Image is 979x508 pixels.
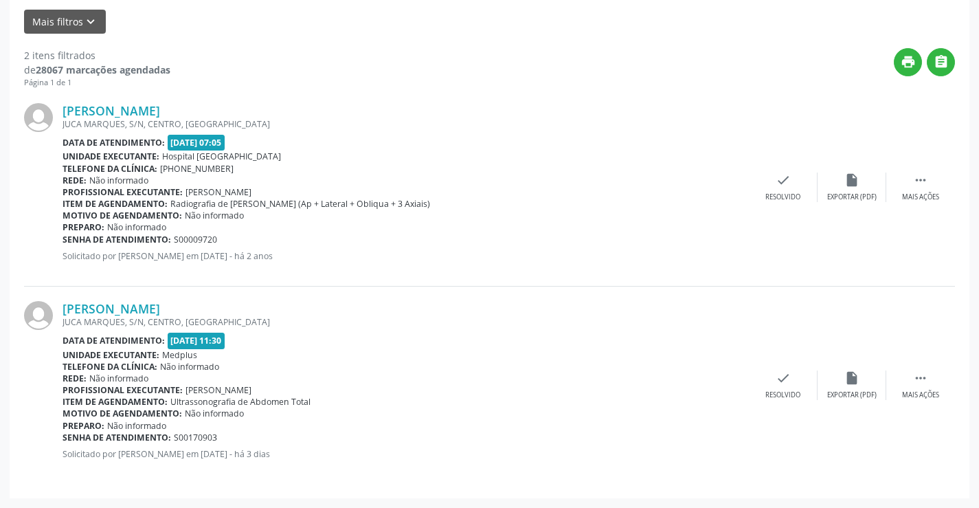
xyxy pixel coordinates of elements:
span: S00170903 [174,432,217,443]
b: Motivo de agendamento: [63,210,182,221]
div: JUCA MARQUES, S/N, CENTRO, [GEOGRAPHIC_DATA] [63,118,749,130]
i:  [934,54,949,69]
i: keyboard_arrow_down [83,14,98,30]
span: [DATE] 07:05 [168,135,225,151]
b: Preparo: [63,221,104,233]
b: Senha de atendimento: [63,432,171,443]
span: Não informado [89,175,148,186]
i: insert_drive_file [844,371,859,386]
a: [PERSON_NAME] [63,103,160,118]
b: Unidade executante: [63,151,159,162]
b: Data de atendimento: [63,137,165,148]
b: Motivo de agendamento: [63,408,182,419]
p: Solicitado por [PERSON_NAME] em [DATE] - há 2 anos [63,250,749,262]
span: [PERSON_NAME] [185,384,251,396]
i: insert_drive_file [844,173,859,188]
div: Exportar (PDF) [827,192,877,202]
b: Rede: [63,373,87,384]
div: de [24,63,170,77]
span: [DATE] 11:30 [168,333,225,349]
span: [PERSON_NAME] [185,186,251,198]
span: Medplus [162,349,197,361]
b: Telefone da clínica: [63,361,157,373]
span: Não informado [185,408,244,419]
span: Não informado [89,373,148,384]
b: Profissional executante: [63,384,183,396]
div: Exportar (PDF) [827,390,877,400]
span: Não informado [107,221,166,233]
b: Item de agendamento: [63,396,168,408]
a: [PERSON_NAME] [63,301,160,316]
button: print [894,48,922,76]
i: check [776,173,791,188]
p: Solicitado por [PERSON_NAME] em [DATE] - há 3 dias [63,448,749,460]
span: Não informado [185,210,244,221]
b: Rede: [63,175,87,186]
button: Mais filtroskeyboard_arrow_down [24,10,106,34]
img: img [24,301,53,330]
div: 2 itens filtrados [24,48,170,63]
b: Telefone da clínica: [63,163,157,175]
span: [PHONE_NUMBER] [160,163,234,175]
img: img [24,103,53,132]
span: Radiografia de [PERSON_NAME] (Ap + Lateral + Obliqua + 3 Axiais) [170,198,430,210]
div: Mais ações [902,390,939,400]
i:  [913,173,928,188]
div: Página 1 de 1 [24,77,170,89]
span: Não informado [160,361,219,373]
i:  [913,371,928,386]
b: Profissional executante: [63,186,183,198]
div: Resolvido [765,192,800,202]
b: Item de agendamento: [63,198,168,210]
strong: 28067 marcações agendadas [36,63,170,76]
span: Ultrassonografia de Abdomen Total [170,396,311,408]
b: Unidade executante: [63,349,159,361]
i: check [776,371,791,386]
b: Senha de atendimento: [63,234,171,245]
i: print [901,54,916,69]
b: Data de atendimento: [63,335,165,346]
button:  [927,48,955,76]
span: Hospital [GEOGRAPHIC_DATA] [162,151,281,162]
div: Mais ações [902,192,939,202]
div: Resolvido [765,390,800,400]
b: Preparo: [63,420,104,432]
div: JUCA MARQUES, S/N, CENTRO, [GEOGRAPHIC_DATA] [63,316,749,328]
span: Não informado [107,420,166,432]
span: S00009720 [174,234,217,245]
